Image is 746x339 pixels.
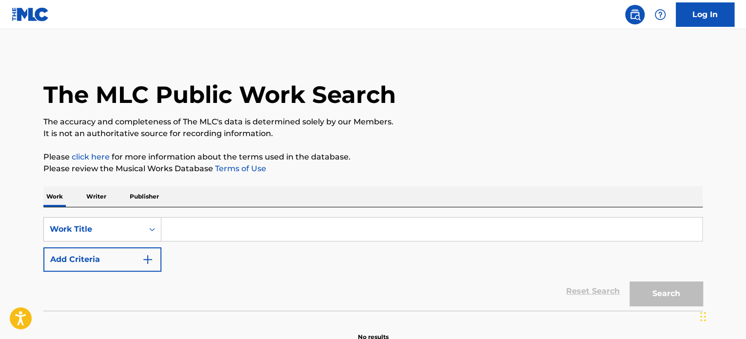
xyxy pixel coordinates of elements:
[700,302,706,331] div: Drag
[43,151,703,163] p: Please for more information about the terms used in the database.
[43,163,703,175] p: Please review the Musical Works Database
[43,217,703,311] form: Search Form
[12,7,49,21] img: MLC Logo
[43,80,396,109] h1: The MLC Public Work Search
[625,5,645,24] a: Public Search
[654,9,666,20] img: help
[127,186,162,207] p: Publisher
[142,254,154,265] img: 9d2ae6d4665cec9f34b9.svg
[629,9,641,20] img: search
[43,116,703,128] p: The accuracy and completeness of The MLC's data is determined solely by our Members.
[43,128,703,140] p: It is not an authoritative source for recording information.
[213,164,266,173] a: Terms of Use
[676,2,734,27] a: Log In
[50,223,137,235] div: Work Title
[650,5,670,24] div: Help
[43,247,161,272] button: Add Criteria
[43,186,66,207] p: Work
[83,186,109,207] p: Writer
[697,292,746,339] iframe: Chat Widget
[72,152,110,161] a: click here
